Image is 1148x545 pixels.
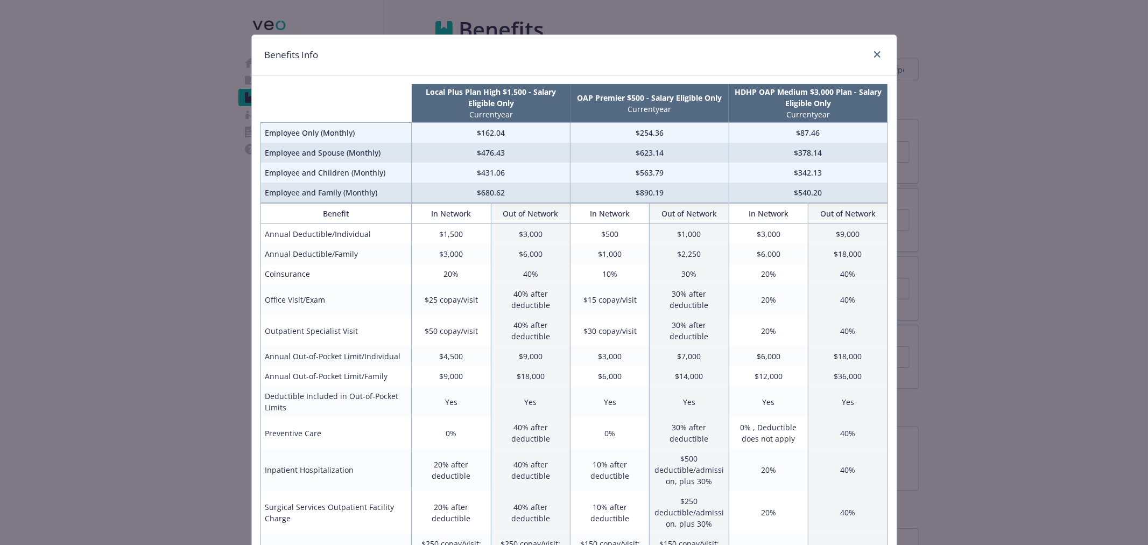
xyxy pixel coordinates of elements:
[412,244,491,264] td: $3,000
[260,183,412,203] td: Employee and Family (Monthly)
[808,204,888,224] th: Out of Network
[260,449,412,491] td: Inpatient Hospitalization
[412,224,491,244] td: $1,500
[260,366,412,386] td: Annual Out-of-Pocket Limit/Family
[412,366,491,386] td: $9,000
[729,449,808,491] td: 20%
[260,123,412,143] td: Employee Only (Monthly)
[571,224,650,244] td: $500
[412,163,571,183] td: $431.06
[808,244,888,264] td: $18,000
[573,103,727,115] p: Current year
[729,183,888,203] td: $540.20
[491,346,570,366] td: $9,000
[260,204,412,224] th: Benefit
[260,264,412,284] td: Coinsurance
[412,449,491,491] td: 20% after deductible
[491,264,570,284] td: 40%
[571,366,650,386] td: $6,000
[808,449,888,491] td: 40%
[571,204,650,224] th: In Network
[414,109,568,120] p: Current year
[731,86,885,109] p: HDHP OAP Medium $3,000 Plan - Salary Eligible Only
[491,204,570,224] th: Out of Network
[729,346,808,366] td: $6,000
[729,224,808,244] td: $3,000
[808,386,888,417] td: Yes
[260,417,412,449] td: Preventive Care
[412,315,491,346] td: $50 copay/visit
[650,386,729,417] td: Yes
[260,163,412,183] td: Employee and Children (Monthly)
[412,183,571,203] td: $680.62
[412,204,491,224] th: In Network
[571,244,650,264] td: $1,000
[571,123,729,143] td: $254.36
[412,346,491,366] td: $4,500
[260,315,412,346] td: Outpatient Specialist Visit
[571,183,729,203] td: $890.19
[808,346,888,366] td: $18,000
[729,284,808,315] td: 20%
[260,284,412,315] td: Office Visit/Exam
[412,143,571,163] td: $476.43
[729,143,888,163] td: $378.14
[412,491,491,534] td: 20% after deductible
[412,386,491,417] td: Yes
[729,244,808,264] td: $6,000
[260,84,412,123] th: intentionally left blank
[491,417,570,449] td: 40% after deductible
[265,48,319,62] h1: Benefits Info
[491,315,570,346] td: 40% after deductible
[491,449,570,491] td: 40% after deductible
[573,92,727,103] p: OAP Premier $500 - Salary Eligible Only
[571,386,650,417] td: Yes
[571,264,650,284] td: 10%
[650,204,729,224] th: Out of Network
[729,163,888,183] td: $342.13
[571,315,650,346] td: $30 copay/visit
[731,109,885,120] p: Current year
[650,284,729,315] td: 30% after deductible
[729,204,808,224] th: In Network
[808,491,888,534] td: 40%
[491,491,570,534] td: 40% after deductible
[412,264,491,284] td: 20%
[729,366,808,386] td: $12,000
[571,346,650,366] td: $3,000
[650,315,729,346] td: 30% after deductible
[571,417,650,449] td: 0%
[571,491,650,534] td: 10% after deductible
[491,366,570,386] td: $18,000
[414,86,568,109] p: Local Plus Plan High $1,500 - Salary Eligible Only
[260,244,412,264] td: Annual Deductible/Family
[729,264,808,284] td: 20%
[729,123,888,143] td: $87.46
[491,244,570,264] td: $6,000
[650,491,729,534] td: $250 deductible/admission, plus 30%
[571,143,729,163] td: $623.14
[260,224,412,244] td: Annual Deductible/Individual
[491,284,570,315] td: 40% after deductible
[260,491,412,534] td: Surgical Services Outpatient Facility Charge
[260,386,412,417] td: Deductible Included in Out-of-Pocket Limits
[871,48,884,61] a: close
[260,346,412,366] td: Annual Out-of-Pocket Limit/Individual
[808,284,888,315] td: 40%
[650,244,729,264] td: $2,250
[808,315,888,346] td: 40%
[650,449,729,491] td: $500 deductible/admission, plus 30%
[571,449,650,491] td: 10% after deductible
[260,143,412,163] td: Employee and Spouse (Monthly)
[729,417,808,449] td: 0% , Deductible does not apply
[650,346,729,366] td: $7,000
[650,224,729,244] td: $1,000
[412,417,491,449] td: 0%
[650,264,729,284] td: 30%
[729,491,808,534] td: 20%
[729,386,808,417] td: Yes
[571,163,729,183] td: $563.79
[729,315,808,346] td: 20%
[491,224,570,244] td: $3,000
[571,284,650,315] td: $15 copay/visit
